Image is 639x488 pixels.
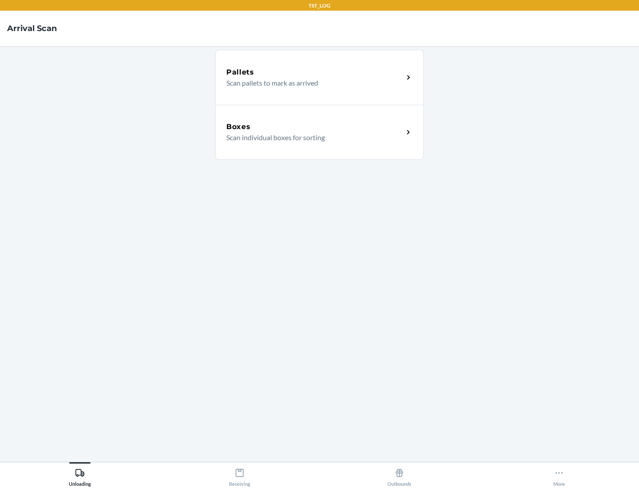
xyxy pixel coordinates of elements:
p: TST_LOG [308,2,331,10]
button: Outbounds [319,462,479,487]
div: More [553,464,565,487]
p: Scan pallets to mark as arrived [226,78,396,88]
h4: Arrival Scan [7,23,57,34]
a: PalletsScan pallets to mark as arrived [215,50,424,105]
p: Scan individual boxes for sorting [226,132,396,143]
div: Unloading [69,464,91,487]
button: More [479,462,639,487]
a: BoxesScan individual boxes for sorting [215,105,424,160]
div: Outbounds [387,464,411,487]
div: Receiving [229,464,250,487]
button: Receiving [160,462,319,487]
h5: Boxes [226,122,251,132]
h5: Pallets [226,67,254,78]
